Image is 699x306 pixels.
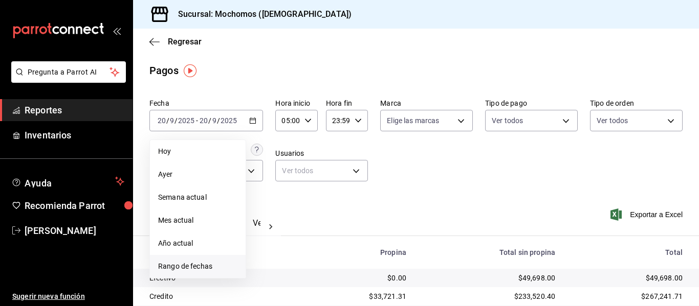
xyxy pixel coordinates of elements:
input: -- [169,116,174,125]
button: Exportar a Excel [613,208,683,221]
span: Elige las marcas [387,115,439,126]
div: $49,698.00 [572,273,683,283]
div: $267,241.71 [572,291,683,301]
span: Ayer [158,169,237,180]
label: Hora fin [326,100,368,107]
button: Ver pagos [253,218,291,236]
button: Pregunta a Parrot AI [11,61,126,83]
div: Pagos [149,63,179,78]
span: [PERSON_NAME] [25,224,124,238]
div: Total sin propina [423,248,555,256]
label: Usuarios [275,150,368,157]
label: Hora inicio [275,100,317,107]
input: -- [199,116,208,125]
span: Inventarios [25,128,124,142]
button: Regresar [149,37,202,46]
span: Semana actual [158,192,237,203]
label: Marca [380,100,473,107]
div: $0.00 [313,273,406,283]
button: open_drawer_menu [113,27,121,35]
span: / [166,116,169,125]
span: Rango de fechas [158,261,237,272]
span: Año actual [158,238,237,249]
div: Credito [149,291,296,301]
span: Recomienda Parrot [25,199,124,213]
label: Tipo de pago [485,100,578,107]
span: Regresar [168,37,202,46]
div: Ver todos [275,160,368,181]
input: -- [212,116,217,125]
span: / [174,116,178,125]
span: Reportes [25,103,124,117]
label: Tipo de orden [590,100,683,107]
span: Hoy [158,146,237,157]
div: $33,721.31 [313,291,406,301]
span: Ver todos [597,115,628,126]
div: Total [572,248,683,256]
span: Mes actual [158,215,237,226]
input: ---- [220,116,237,125]
span: Ver todos [492,115,523,126]
label: Fecha [149,100,263,107]
div: Propina [313,248,406,256]
h3: Sucursal: Mochomos ([DEMOGRAPHIC_DATA]) [170,8,352,20]
span: - [196,116,198,125]
div: $49,698.00 [423,273,555,283]
img: Tooltip marker [184,64,196,77]
div: $233,520.40 [423,291,555,301]
span: Ayuda [25,175,111,187]
input: -- [157,116,166,125]
span: Sugerir nueva función [12,291,124,302]
input: ---- [178,116,195,125]
span: Pregunta a Parrot AI [28,67,110,78]
a: Pregunta a Parrot AI [7,74,126,85]
span: / [217,116,220,125]
span: / [208,116,211,125]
